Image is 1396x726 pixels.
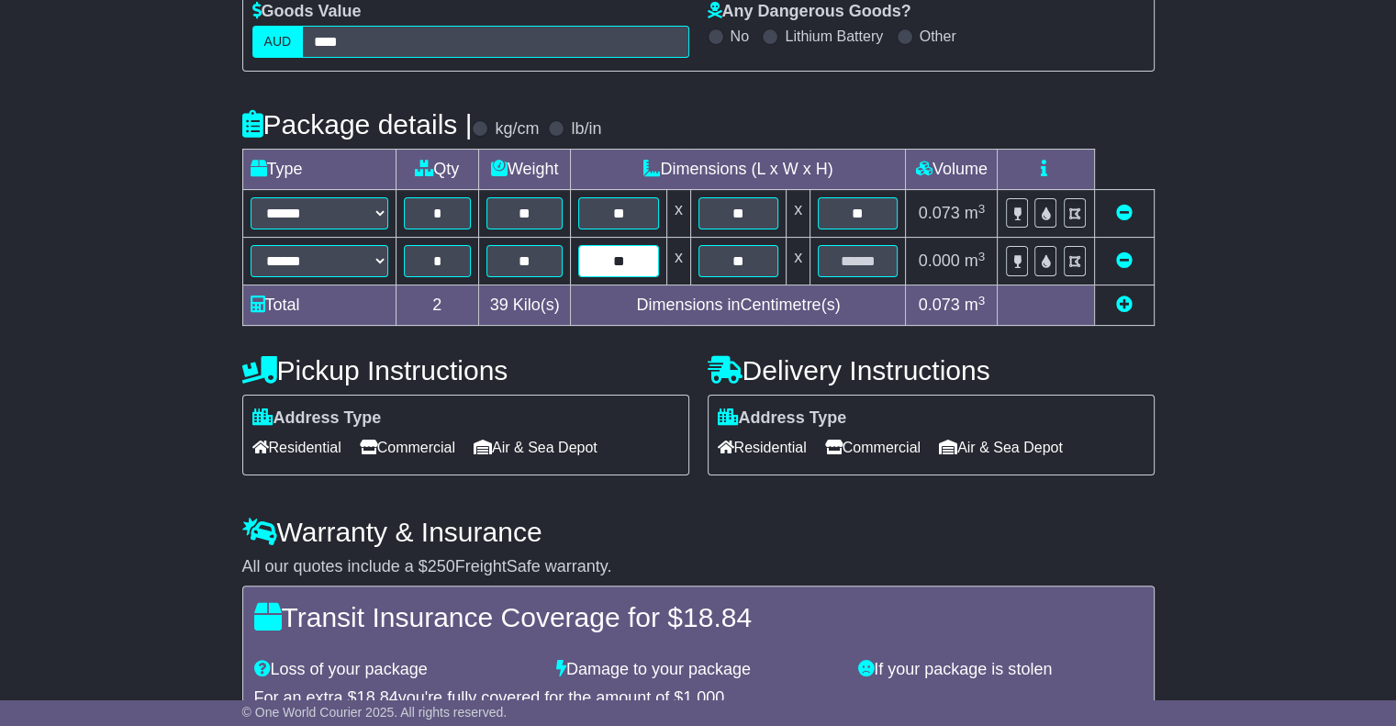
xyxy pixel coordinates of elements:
h4: Warranty & Insurance [242,517,1155,547]
td: x [666,190,690,238]
a: Add new item [1116,296,1133,314]
span: 0.073 [919,204,960,222]
td: Kilo(s) [478,285,571,326]
td: x [666,238,690,285]
td: x [787,190,810,238]
div: If your package is stolen [849,660,1151,680]
td: 2 [396,285,478,326]
td: x [787,238,810,285]
div: Damage to your package [547,660,849,680]
span: Commercial [360,433,455,462]
label: Lithium Battery [785,28,883,45]
span: 39 [490,296,508,314]
h4: Pickup Instructions [242,355,689,385]
label: lb/in [571,119,601,140]
span: Air & Sea Depot [474,433,597,462]
span: 1,000 [683,688,724,707]
span: 18.84 [683,602,752,632]
label: Address Type [718,408,847,429]
td: Dimensions (L x W x H) [571,150,906,190]
span: m [965,251,986,270]
label: Goods Value [252,2,362,22]
div: Loss of your package [245,660,547,680]
td: Total [242,285,396,326]
a: Remove this item [1116,204,1133,222]
span: Air & Sea Depot [939,433,1063,462]
span: 0.073 [919,296,960,314]
td: Type [242,150,396,190]
label: Other [920,28,956,45]
sup: 3 [978,202,986,216]
span: Commercial [825,433,921,462]
h4: Package details | [242,109,473,140]
span: m [965,296,986,314]
span: 0.000 [919,251,960,270]
span: Residential [718,433,807,462]
sup: 3 [978,250,986,263]
div: For an extra $ you're fully covered for the amount of $ . [254,688,1143,709]
label: No [731,28,749,45]
span: m [965,204,986,222]
td: Weight [478,150,571,190]
label: AUD [252,26,304,58]
label: Address Type [252,408,382,429]
label: kg/cm [495,119,539,140]
a: Remove this item [1116,251,1133,270]
h4: Transit Insurance Coverage for $ [254,602,1143,632]
div: All our quotes include a $ FreightSafe warranty. [242,557,1155,577]
label: Any Dangerous Goods? [708,2,911,22]
span: © One World Courier 2025. All rights reserved. [242,705,508,720]
span: Residential [252,433,341,462]
td: Volume [906,150,998,190]
td: Dimensions in Centimetre(s) [571,285,906,326]
span: 18.84 [357,688,398,707]
h4: Delivery Instructions [708,355,1155,385]
sup: 3 [978,294,986,307]
span: 250 [428,557,455,575]
td: Qty [396,150,478,190]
